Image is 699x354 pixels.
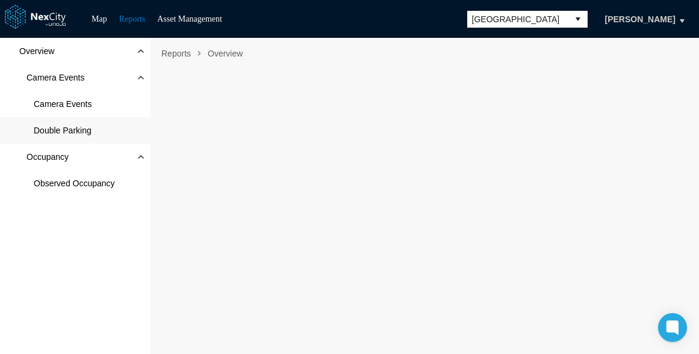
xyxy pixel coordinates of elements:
span: Overview [203,44,247,63]
span: Occupancy [26,151,69,163]
span: [PERSON_NAME] [605,13,676,25]
span: Camera Events [34,98,92,110]
a: Reports [119,14,146,23]
button: select [568,11,588,28]
a: Asset Management [157,14,222,23]
span: Double Parking [34,124,92,136]
span: Observed Occupancy [34,177,115,189]
span: Camera Events [26,72,84,84]
a: Map [92,14,107,23]
button: [PERSON_NAME] [592,9,688,29]
span: Overview [19,45,54,57]
span: [GEOGRAPHIC_DATA] [472,13,564,25]
span: Reports [157,44,196,63]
